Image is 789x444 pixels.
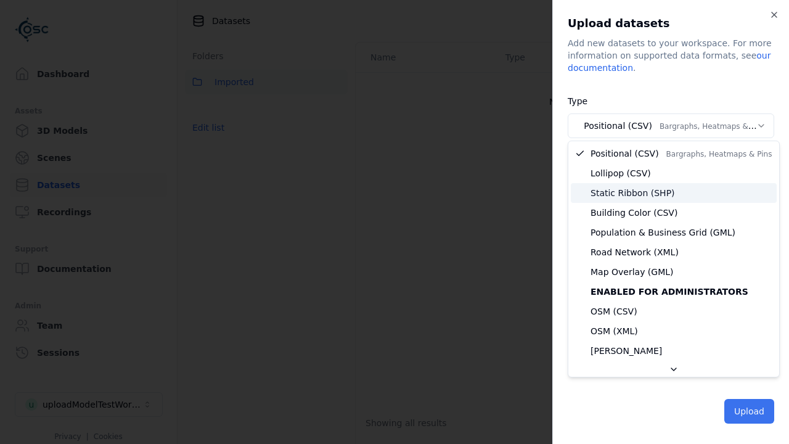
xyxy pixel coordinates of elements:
[591,147,772,160] span: Positional (CSV)
[591,187,675,199] span: Static Ribbon (SHP)
[571,282,777,302] div: Enabled for administrators
[591,345,662,357] span: [PERSON_NAME]
[591,266,674,278] span: Map Overlay (GML)
[591,325,638,337] span: OSM (XML)
[591,246,679,258] span: Road Network (XML)
[591,226,735,239] span: Population & Business Grid (GML)
[591,207,677,219] span: Building Color (CSV)
[591,167,651,179] span: Lollipop (CSV)
[666,150,772,158] span: Bargraphs, Heatmaps & Pins
[591,305,637,318] span: OSM (CSV)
